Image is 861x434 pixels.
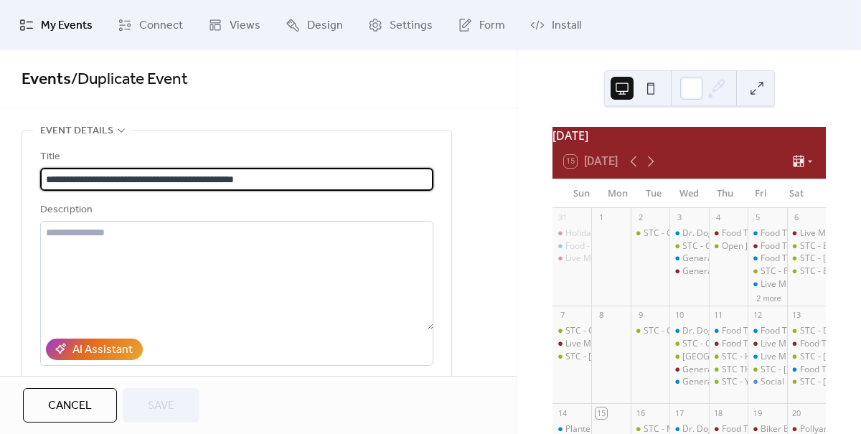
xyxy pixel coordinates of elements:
[636,179,672,208] div: Tue
[41,17,93,34] span: My Events
[9,6,103,44] a: My Events
[72,341,133,359] div: AI Assistant
[674,212,684,223] div: 3
[46,339,143,360] button: AI Assistant
[787,376,826,388] div: STC - Matt Keen Band @ Sat Sep 13, 2025 7pm - 10pm (CDT)
[635,407,646,418] div: 16
[709,240,748,253] div: Open Jam with Sam Wyatt @ STC @ Thu Sep 4, 2025 7pm - 11pm (CDT)
[748,364,786,376] div: STC - Warren Douglas Band @ Fri Sep 12, 2025 7pm - 10pm (CDT)
[787,227,826,240] div: Live Music- InFunktious Duo - Lemont @ Sat Sep 6, 2025 2pm - 5pm (CDT)
[596,310,606,321] div: 8
[787,253,826,265] div: STC - Terry Byrne @ Sat Sep 6, 2025 2pm - 5pm (CDT)
[674,407,684,418] div: 17
[669,364,708,376] div: General Knowledge Trivia - Lemont @ Wed Sep 10, 2025 7pm - 9pm (CDT)
[748,240,786,253] div: Food Truck - Pizza 750 - Lemont @ Fri Sep 5, 2025 5pm - 9pm (CDT)
[275,6,354,44] a: Design
[748,253,786,265] div: Food Truck- Uncle Cams Sandwiches - Roselle @ Fri Sep 5, 2025 5pm - 9pm (CDT)
[40,123,113,140] span: Event details
[787,351,826,363] div: STC - Billy Denton @ Sat Sep 13, 2025 2pm - 5pm (CDT)
[748,376,786,388] div: Social - Magician Pat Flanagan @ Fri Sep 12, 2025 8pm - 10:30pm (CDT)
[778,179,814,208] div: Sat
[23,388,117,423] button: Cancel
[748,325,786,337] div: Food Truck - Da Wing Wagon/ Launch party - Roselle @ Fri Sep 12, 2025 5pm - 9pm (CDT)
[669,351,708,363] div: STC - Stadium Street Eats @ Wed Sep 10, 2025 6pm - 9pm (CDT)
[669,325,708,337] div: Dr. Dog’s Food Truck - Roselle @ Weekly from 6pm to 9pm
[752,310,763,321] div: 12
[752,407,763,418] div: 19
[552,17,581,34] span: Install
[552,240,591,253] div: Food - Good Stuff Eats - Roselle @ Sun Aug 31, 2025 1pm - 4pm (CDT)
[669,240,708,253] div: STC - Charity Bike Ride with Sammy's Bikes @ Weekly from 6pm to 7:30pm on Wednesday from Wed May ...
[557,407,568,418] div: 14
[672,179,707,208] div: Wed
[565,338,792,350] div: Live Music - [PERSON_NAME] @ [DATE] 2pm - 4pm (CDT)
[748,338,786,350] div: Live Music - Dan Colles - Lemont @ Fri Sep 12, 2025 7pm - 10pm (CDT)
[357,6,443,44] a: Settings
[22,64,71,95] a: Events
[709,227,748,240] div: Food Truck - Tacos Los Jarochitos - Lemont @ Thu Sep 4, 2025 5pm - 9pm (CDT)
[552,338,591,350] div: Live Music - Dylan Raymond - Lemont @ Sun Sep 7, 2025 2pm - 4pm (CDT)
[596,212,606,223] div: 1
[447,6,516,44] a: Form
[709,325,748,337] div: Food Truck - Dr Dogs - Roselle @ Thu Sep 11, 2025 5pm - 9pm (CDT)
[669,253,708,265] div: General Knowledge - Roselle @ Wed Sep 3, 2025 7pm - 9pm (CDT)
[674,310,684,321] div: 10
[748,351,786,363] div: Live Music - JD Kostyk - Roselle @ Fri Sep 12, 2025 7pm - 10pm (CDT)
[787,338,826,350] div: Food Truck - Happy Times - Lemont @ Sat Sep 13, 2025 2pm - 6pm (CDT)
[748,227,786,240] div: Food Truck - Koris Koop -Roselle @ Fri Sep 5, 2025 5pm - 9pm (CDT)
[707,179,743,208] div: Thu
[631,325,669,337] div: STC - General Knowledge Trivia @ Tue Sep 9, 2025 7pm - 9pm (CDT)
[565,240,800,253] div: Food - Good Stuff Eats - Roselle @ [DATE] 1pm - 4pm (CDT)
[564,179,600,208] div: Sun
[787,325,826,337] div: STC - Dark Horse Grill @ Sat Sep 13, 2025 1pm - 5pm (CDT)
[635,310,646,321] div: 9
[40,202,430,219] div: Description
[709,376,748,388] div: STC - Yacht Rockettes @ Thu Sep 11, 2025 7pm - 10pm (CDT)
[709,364,748,376] div: STC THEME NIGHT - YACHT ROCK @ Thu Sep 11, 2025 6pm - 10pm (CDT)
[669,265,708,278] div: General Knowledge Trivia - Lemont @ Wed Sep 3, 2025 7pm - 9pm (CDT)
[748,265,786,278] div: STC - Four Ds BBQ @ Fri Sep 5, 2025 5pm - 9pm (CDT)
[197,6,271,44] a: Views
[752,212,763,223] div: 5
[552,253,591,265] div: Live Music - Shawn Salmon - Lemont @ Sun Aug 31, 2025 2pm - 5pm (CDT)
[787,240,826,253] div: STC - Brew Town Bites @ Sat Sep 6, 2025 2pm - 7pm (CDT)
[743,179,778,208] div: Fri
[791,212,802,223] div: 6
[709,351,748,363] div: STC - Happy Lobster @ Thu Sep 11, 2025 5pm - 9pm (CDT)
[230,17,260,34] span: Views
[669,338,708,350] div: STC - Charity Bike Ride with Sammy's Bikes @ Weekly from 6pm to 7:30pm on Wednesday from Wed May ...
[565,325,795,337] div: STC - Outdoor Doggie Dining class @ 1pm - 2:30pm (CDT)
[40,148,430,166] div: Title
[552,127,826,144] div: [DATE]
[519,6,592,44] a: Install
[139,17,183,34] span: Connect
[669,227,708,240] div: Dr. Dog’s Food Truck - Roselle @ Weekly from 6pm to 9pm
[307,17,343,34] span: Design
[787,265,826,278] div: STC - EXHALE @ Sat Sep 6, 2025 7pm - 10pm (CDT)
[479,17,505,34] span: Form
[631,227,669,240] div: STC - General Knowledge Trivia @ Tue Sep 2, 2025 7pm - 9pm (CDT)
[787,364,826,376] div: Food Truck - Chuck’s Wood Fired Pizza - Roselle @ Sat Sep 13, 2025 5pm - 8pm (CST)
[600,179,636,208] div: Mon
[748,278,786,291] div: Live Music - Billy Denton - Roselle @ Fri Sep 5, 2025 7pm - 10pm (CDT)
[552,351,591,363] div: STC - Hunt House Creative Arts Center Adult Band Showcase @ Sun Sep 7, 2025 5pm - 7pm (CDT)STC - ...
[557,310,568,321] div: 7
[709,338,748,350] div: Food Truck - Tacos Los Jarochitos - Lemont @ Thu Sep 11, 2025 5pm - 9pm (CDT)
[791,310,802,321] div: 13
[557,212,568,223] div: 31
[713,310,724,321] div: 11
[751,291,786,303] button: 2 more
[565,253,792,265] div: Live Music - [PERSON_NAME] @ [DATE] 2pm - 5pm (CDT)
[791,407,802,418] div: 20
[71,64,188,95] span: / Duplicate Event
[390,17,433,34] span: Settings
[565,227,754,240] div: Holiday Taproom Hours 12pm -10pm @ [DATE]
[669,376,708,388] div: General Knowledge Trivia - Roselle @ Wed Sep 10, 2025 7pm - 9pm (CDT)
[713,212,724,223] div: 4
[107,6,194,44] a: Connect
[596,407,606,418] div: 15
[552,325,591,337] div: STC - Outdoor Doggie Dining class @ 1pm - 2:30pm (CDT)
[713,407,724,418] div: 18
[635,212,646,223] div: 2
